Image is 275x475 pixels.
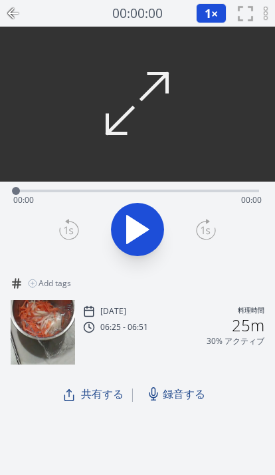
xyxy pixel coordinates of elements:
span: 1 [205,5,211,21]
span: 共有する [81,386,124,402]
p: 06:25 - 06:51 [100,322,148,333]
span: | [129,385,136,403]
img: 250925212614_thumb.jpeg [11,300,75,365]
p: 料理時間 [238,305,264,317]
span: Add tags [39,278,71,289]
p: 30% アクティブ [207,336,264,347]
a: 録音する [141,381,213,407]
button: 1× [196,3,227,23]
h2: 25m [232,317,264,333]
p: [DATE] [100,306,126,317]
span: 00:00 [241,194,262,206]
a: 00:00:00 [112,4,163,23]
span: 録音する [163,386,205,402]
button: Add tags [23,273,76,294]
